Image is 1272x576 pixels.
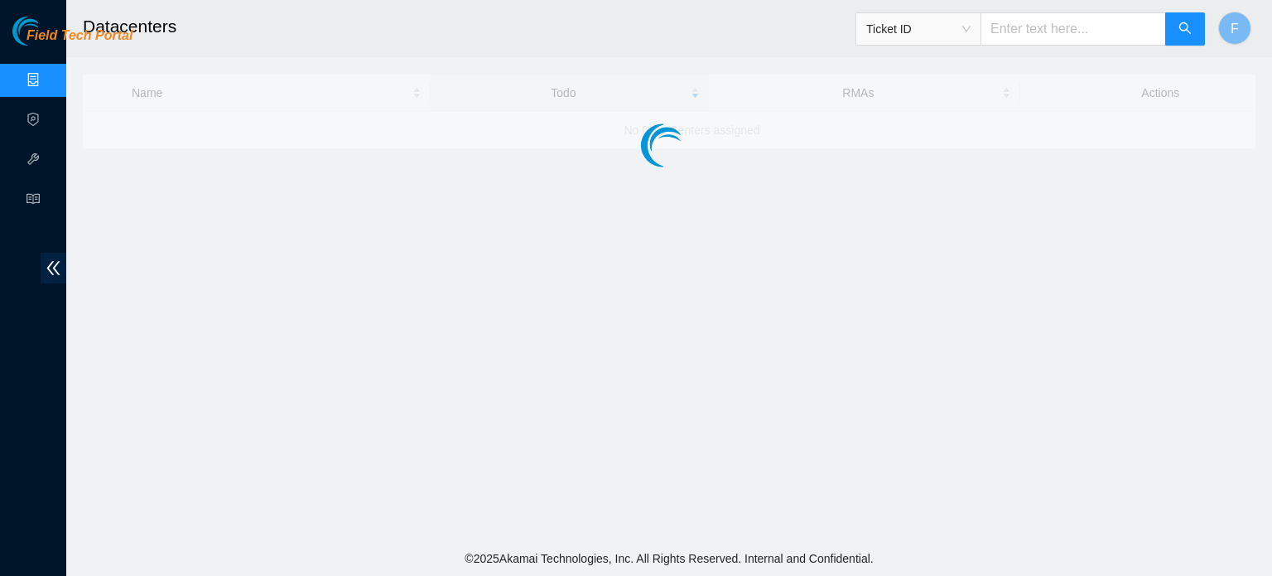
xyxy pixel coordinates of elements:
[12,17,84,46] img: Akamai Technologies
[866,17,971,41] span: Ticket ID
[1165,12,1205,46] button: search
[26,28,132,44] span: Field Tech Portal
[980,12,1166,46] input: Enter text here...
[1218,12,1251,45] button: F
[41,253,66,283] span: double-left
[1231,18,1239,39] span: F
[12,30,132,51] a: Akamai TechnologiesField Tech Portal
[66,541,1272,576] footer: © 2025 Akamai Technologies, Inc. All Rights Reserved. Internal and Confidential.
[26,185,40,218] span: read
[1178,22,1192,37] span: search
